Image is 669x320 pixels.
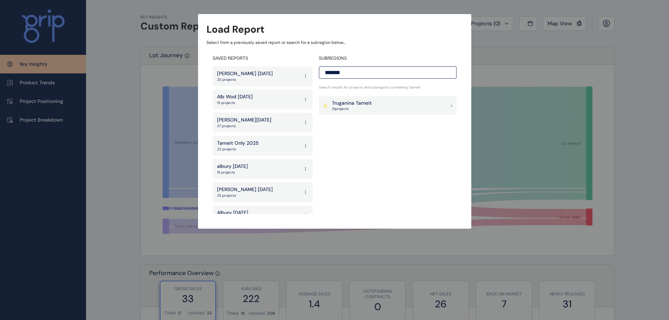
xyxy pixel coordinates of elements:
[217,100,253,105] p: 15 projects
[206,22,264,36] h3: Load Report
[217,163,248,170] p: albury [DATE]
[217,140,259,147] p: Tarneit Only 2025
[217,186,273,193] p: [PERSON_NAME] [DATE]
[217,147,259,152] p: 22 projects
[332,100,372,107] p: Truganina Tarneit
[206,40,463,46] p: Select from a previously saved report or search for a subregion below...
[319,85,457,90] p: Search results for projects and subregions containing ' tarneit '
[217,117,271,124] p: [PERSON_NAME][DATE]
[213,55,313,61] h4: SAVED REPORTS
[217,209,248,216] p: Albury [DATE]
[217,170,248,175] p: 15 projects
[217,124,271,129] p: 27 projects
[217,93,253,100] p: Alb Wod [DATE]
[217,70,273,77] p: [PERSON_NAME] [DATE]
[217,77,273,82] p: 25 projects
[217,193,273,198] p: 25 projects
[319,55,457,61] h4: SUBREGIONS
[332,106,372,111] p: 31 project s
